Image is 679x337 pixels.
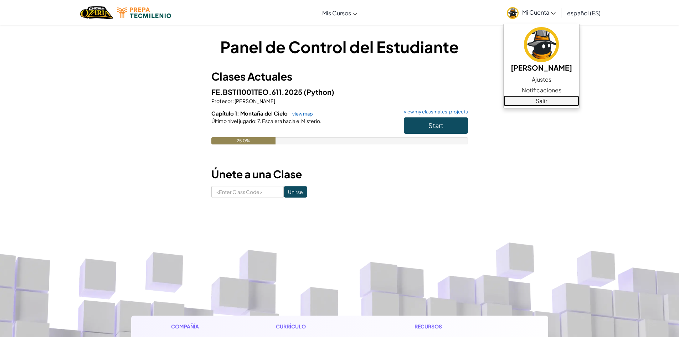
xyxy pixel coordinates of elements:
[211,110,289,117] span: Capítulo 1: Montaña del Cielo
[234,98,275,104] span: [PERSON_NAME]
[404,117,468,134] button: Start
[284,186,307,198] input: Unirse
[276,323,370,330] h1: Currículo
[511,62,572,73] h5: [PERSON_NAME]
[567,9,601,17] span: español (ES)
[507,7,519,19] img: avatar
[504,74,579,85] a: Ajustes
[524,27,559,62] img: avatar
[80,5,113,20] a: Ozaria by CodeCombat logo
[255,118,257,124] span: :
[211,137,276,144] div: 25.0%
[211,166,468,182] h3: Únete a una Clase
[522,9,556,16] span: Mi Cuenta
[564,3,604,22] a: español (ES)
[504,26,579,74] a: [PERSON_NAME]
[80,5,113,20] img: Home
[503,1,559,24] a: Mi Cuenta
[428,121,443,129] span: Start
[257,118,261,124] span: 7.
[415,323,508,330] h1: Recursos
[211,87,304,96] span: FE.BSTI1001TEO.611.2025
[211,36,468,58] h1: Panel de Control del Estudiante
[504,96,579,106] a: Salir
[171,323,231,330] h1: Compañía
[261,118,322,124] span: Escalera hacia el Misterio.
[400,109,468,114] a: view my classmates' projects
[211,118,255,124] span: Último nivel jugado
[117,7,171,18] img: Tecmilenio logo
[232,98,234,104] span: :
[304,87,334,96] span: (Python)
[322,9,351,17] span: Mis Cursos
[211,98,232,104] span: Profesor
[289,111,313,117] a: view map
[522,86,561,95] span: Notificaciones
[211,186,284,198] input: <Enter Class Code>
[504,85,579,96] a: Notificaciones
[319,3,361,22] a: Mis Cursos
[211,68,468,85] h3: Clases Actuales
